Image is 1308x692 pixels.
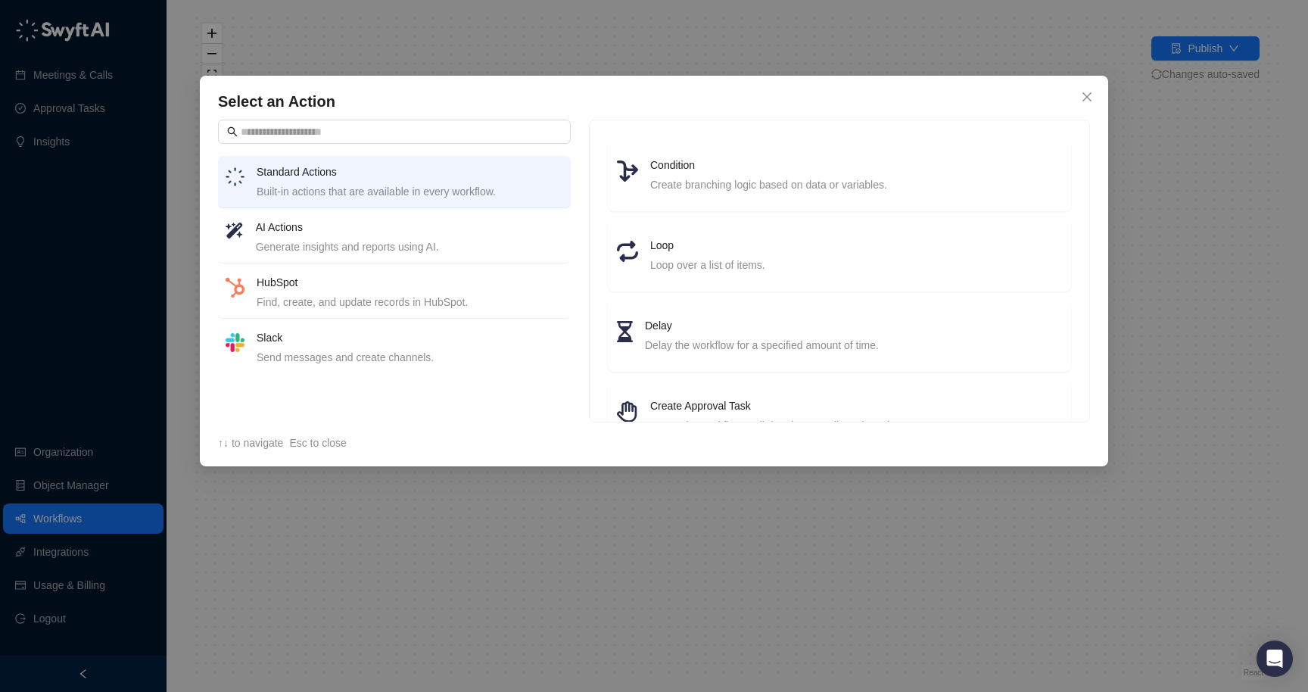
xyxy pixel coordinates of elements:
h4: Loop [650,237,1062,254]
h4: Select an Action [218,91,1090,112]
h4: Standard Actions [257,164,563,180]
span: Esc to close [289,437,346,449]
img: slack-Cn3INd-T.png [226,333,244,352]
h4: Slack [257,329,563,346]
span: ↑↓ to navigate [218,437,283,449]
div: Pause the workflow until data is manually reviewed. [650,417,1062,434]
div: Loop over a list of items. [650,257,1062,273]
div: Delay the workflow for a specified amount of time. [645,337,1062,354]
div: Create branching logic based on data or variables. [650,176,1062,193]
span: close [1081,91,1093,103]
h4: Delay [645,317,1062,334]
div: Open Intercom Messenger [1257,641,1293,677]
h4: HubSpot [257,274,563,291]
h4: Create Approval Task [650,397,1062,414]
div: Send messages and create channels. [257,349,563,366]
div: Generate insights and reports using AI. [256,238,563,255]
h4: Condition [650,157,1062,173]
div: Find, create, and update records in HubSpot. [257,294,563,310]
div: Built-in actions that are available in every workflow. [257,183,563,200]
span: search [227,126,238,137]
img: logo-small-inverted-DW8HDUn_.png [226,167,244,186]
button: Close [1075,85,1099,109]
img: hubspot-DkpyWjJb.png [226,278,244,298]
h4: AI Actions [256,219,563,235]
